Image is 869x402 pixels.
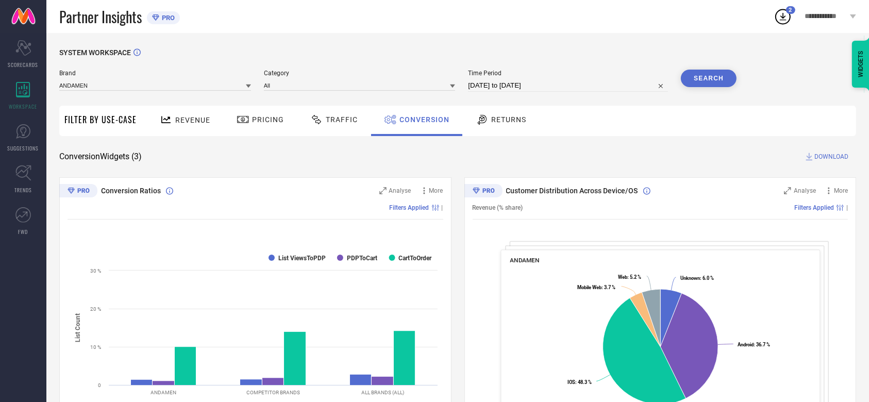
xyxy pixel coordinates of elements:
[159,14,175,22] span: PRO
[252,115,284,124] span: Pricing
[774,7,792,26] div: Open download list
[59,70,251,77] span: Brand
[834,187,848,194] span: More
[738,342,770,347] text: : 36.7 %
[680,275,714,281] text: : 6.0 %
[74,313,81,342] tspan: List Count
[90,344,101,350] text: 10 %
[59,48,131,57] span: SYSTEM WORKSPACE
[9,103,38,110] span: WORKSPACE
[784,187,791,194] svg: Zoom
[577,284,601,290] tspan: Mobile Web
[789,7,792,13] span: 2
[464,184,503,199] div: Premium
[846,204,848,211] span: |
[577,284,615,290] text: : 3.7 %
[90,268,101,274] text: 30 %
[738,342,754,347] tspan: Android
[473,204,523,211] span: Revenue (% share)
[510,257,539,264] span: ANDAMEN
[59,6,142,27] span: Partner Insights
[567,379,591,385] text: : 48.3 %
[347,255,377,262] text: PDPToCart
[491,115,526,124] span: Returns
[390,204,429,211] span: Filters Applied
[468,79,668,92] input: Select time period
[814,152,848,162] span: DOWNLOAD
[379,187,387,194] svg: Zoom
[19,228,28,236] span: FWD
[278,255,326,262] text: List ViewsToPDP
[468,70,668,77] span: Time Period
[14,186,32,194] span: TRENDS
[429,187,443,194] span: More
[399,115,449,124] span: Conversion
[399,255,432,262] text: CartToOrder
[8,144,39,152] span: SUGGESTIONS
[326,115,358,124] span: Traffic
[264,70,456,77] span: Category
[101,187,161,195] span: Conversion Ratios
[618,274,641,280] text: : 5.2 %
[90,306,101,312] text: 20 %
[59,152,142,162] span: Conversion Widgets ( 3 )
[506,187,638,195] span: Customer Distribution Across Device/OS
[794,204,834,211] span: Filters Applied
[794,187,816,194] span: Analyse
[64,113,137,126] span: Filter By Use-Case
[59,184,97,199] div: Premium
[246,390,300,395] text: COMPETITOR BRANDS
[389,187,411,194] span: Analyse
[175,116,210,124] span: Revenue
[8,61,39,69] span: SCORECARDS
[442,204,443,211] span: |
[361,390,404,395] text: ALL BRANDS (ALL)
[567,379,575,385] tspan: IOS
[151,390,176,395] text: ANDAMEN
[680,275,700,281] tspan: Unknown
[681,70,737,87] button: Search
[618,274,627,280] tspan: Web
[98,382,101,388] text: 0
